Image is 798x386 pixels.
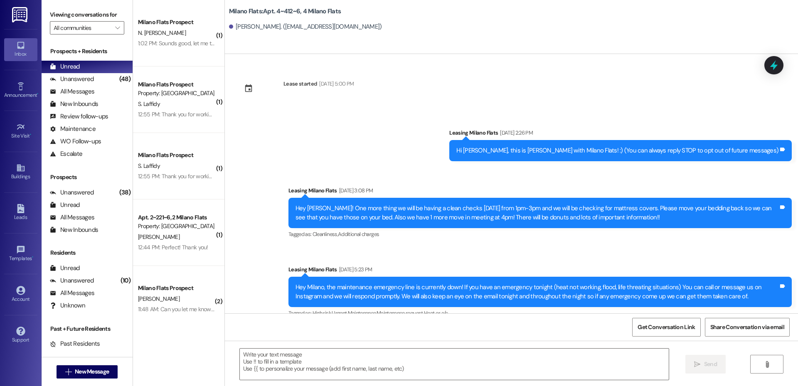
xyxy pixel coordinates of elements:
div: Leasing Milano Flats [288,186,792,198]
div: Hey [PERSON_NAME]! One more thing we will be having a clean checks [DATE] from 1pm-3pm and we wil... [296,204,778,222]
div: Tagged as: [288,228,792,240]
div: Leasing Milano Flats [288,265,792,277]
div: Hi [PERSON_NAME], this is [PERSON_NAME] with Milano Flats! :) (You can always reply STOP to opt o... [456,146,778,155]
span: Share Conversation via email [710,323,784,332]
i:  [694,361,700,368]
span: • [32,254,33,260]
div: [DATE] 2:26 PM [498,128,533,137]
div: 12:55 PM: Thank you for working with me on the carpet issue. I truly appreciate all your efforts ... [138,111,694,118]
div: All Messages [50,213,94,222]
div: Unanswered [50,276,94,285]
i:  [65,369,71,375]
div: Leasing Milano Flats [449,128,792,140]
div: Unanswered [50,188,94,197]
div: (38) [117,186,133,199]
div: WO Follow-ups [50,137,101,146]
div: [DATE] 3:08 PM [337,186,373,195]
i:  [115,25,120,31]
span: Additional charges [338,231,379,238]
div: New Inbounds [50,100,98,108]
div: Unknown [50,301,85,310]
label: Viewing conversations for [50,8,124,21]
span: N. [PERSON_NAME] [138,29,186,37]
div: (10) [118,274,133,287]
div: Hey Milano, the maintenance emergency line is currently down! If you have an emergency tonight (h... [296,283,778,301]
a: Templates • [4,243,37,265]
a: Site Visit • [4,120,37,143]
div: Milano Flats Prospect [138,151,215,160]
div: Unread [50,62,80,71]
div: [DATE] 5:23 PM [337,265,372,274]
div: Review follow-ups [50,112,108,121]
div: Escalate [50,150,82,158]
img: ResiDesk Logo [12,7,29,22]
a: Inbox [4,38,37,61]
span: Heat or a/c [424,310,448,317]
div: 1:02 PM: Sounds good, let me talk about it with my family and consider my income. Is it okay if I... [138,39,438,47]
div: Past + Future Residents [42,325,133,333]
div: Milano Flats Prospect [138,284,215,293]
span: Cleanliness , [313,231,338,238]
div: Apt. 2~221~6, 2 Milano Flats [138,213,215,222]
b: Milano Flats: Apt. 4~412~6, 4 Milano Flats [229,7,341,16]
div: Prospects [42,173,133,182]
span: [PERSON_NAME] [138,295,180,302]
div: Prospects + Residents [42,47,133,56]
i:  [764,361,770,368]
div: Unread [50,264,80,273]
span: New Message [75,367,109,376]
span: S. Laffidy [138,162,160,170]
div: Property: [GEOGRAPHIC_DATA] Flats [138,89,215,98]
span: Urgent , [332,310,347,317]
span: • [37,91,38,97]
div: Property: [GEOGRAPHIC_DATA] Flats [138,222,215,231]
button: Send [685,355,726,374]
span: Get Conversation Link [638,323,695,332]
div: Residents [42,248,133,257]
div: Milano Flats Prospect [138,80,215,89]
div: New Inbounds [50,226,98,234]
div: [PERSON_NAME]. ([EMAIL_ADDRESS][DOMAIN_NAME]) [229,22,382,31]
div: Maintenance [50,125,96,133]
span: • [30,132,31,138]
div: (48) [117,73,133,86]
div: Unanswered [50,75,94,84]
span: [PERSON_NAME] [138,233,180,241]
div: Tagged as: [288,307,792,319]
span: S. Laffidy [138,100,160,108]
a: Leads [4,202,37,224]
div: Lease started [283,79,318,88]
button: Share Conversation via email [705,318,790,337]
div: 11:48 AM: Can you let me know if my payment for my parking pass went through? [138,305,333,313]
div: Milano Flats Prospect [138,18,215,27]
div: All Messages [50,289,94,297]
span: High risk , [313,310,332,317]
div: [DATE] 5:00 PM [317,79,354,88]
input: All communities [54,21,111,34]
div: Unread [50,201,80,209]
button: New Message [57,365,118,379]
span: Maintenance , [348,310,377,317]
a: Buildings [4,161,37,183]
a: Support [4,324,37,347]
div: Past Residents [50,339,100,348]
a: Account [4,283,37,306]
div: 12:55 PM: Thank you for working with me on the carpet issue. I truly appreciate all your efforts ... [138,172,694,180]
span: Send [704,360,717,369]
span: Maintenance request , [377,310,424,317]
div: All Messages [50,87,94,96]
button: Get Conversation Link [632,318,700,337]
div: 12:44 PM: Perfect! Thank you! [138,243,208,251]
